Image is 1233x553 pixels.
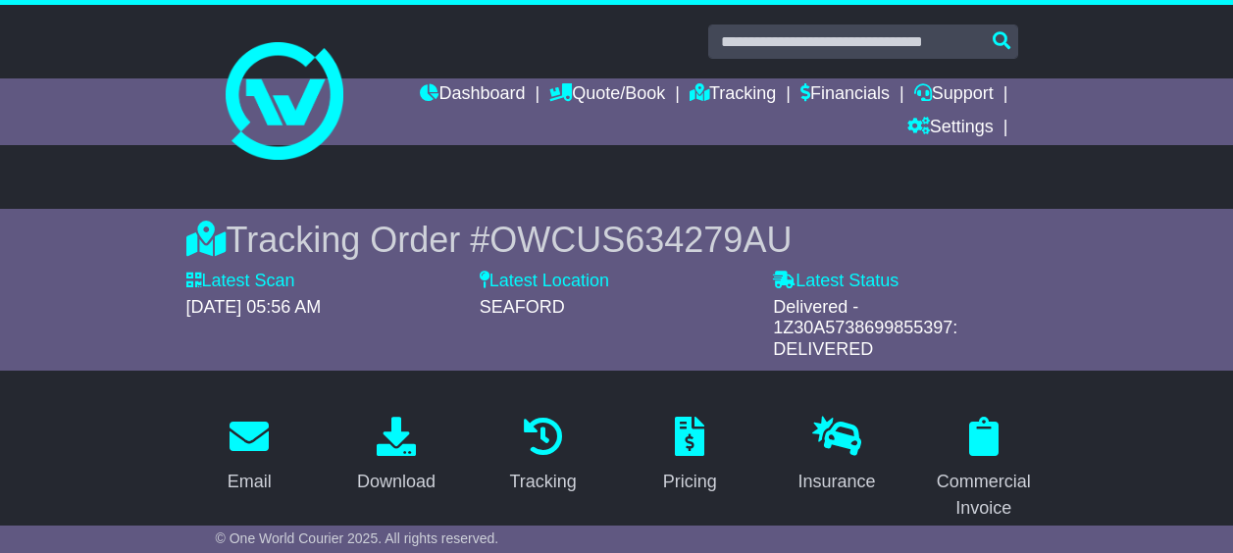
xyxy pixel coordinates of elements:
div: Tracking [510,469,577,495]
a: Support [914,78,994,112]
div: Email [228,469,272,495]
a: Commercial Invoice [920,410,1048,528]
span: Delivered - 1Z30A5738699855397: DELIVERED [773,297,957,359]
a: Tracking [497,410,590,502]
a: Settings [907,112,994,145]
a: Financials [800,78,890,112]
label: Latest Scan [186,271,295,292]
a: Download [344,410,448,502]
a: Tracking [690,78,776,112]
span: [DATE] 05:56 AM [186,297,322,317]
a: Dashboard [420,78,525,112]
div: Pricing [663,469,717,495]
label: Latest Location [480,271,609,292]
span: OWCUS634279AU [489,220,792,260]
a: Quote/Book [549,78,665,112]
span: © One World Courier 2025. All rights reserved. [216,530,499,546]
div: Commercial Invoice [933,469,1035,522]
a: Email [215,410,284,502]
label: Latest Status [773,271,899,292]
a: Pricing [650,410,730,502]
div: Tracking Order # [186,219,1048,261]
div: Insurance [797,469,875,495]
div: Download [357,469,436,495]
a: Insurance [785,410,888,502]
span: SEAFORD [480,297,565,317]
